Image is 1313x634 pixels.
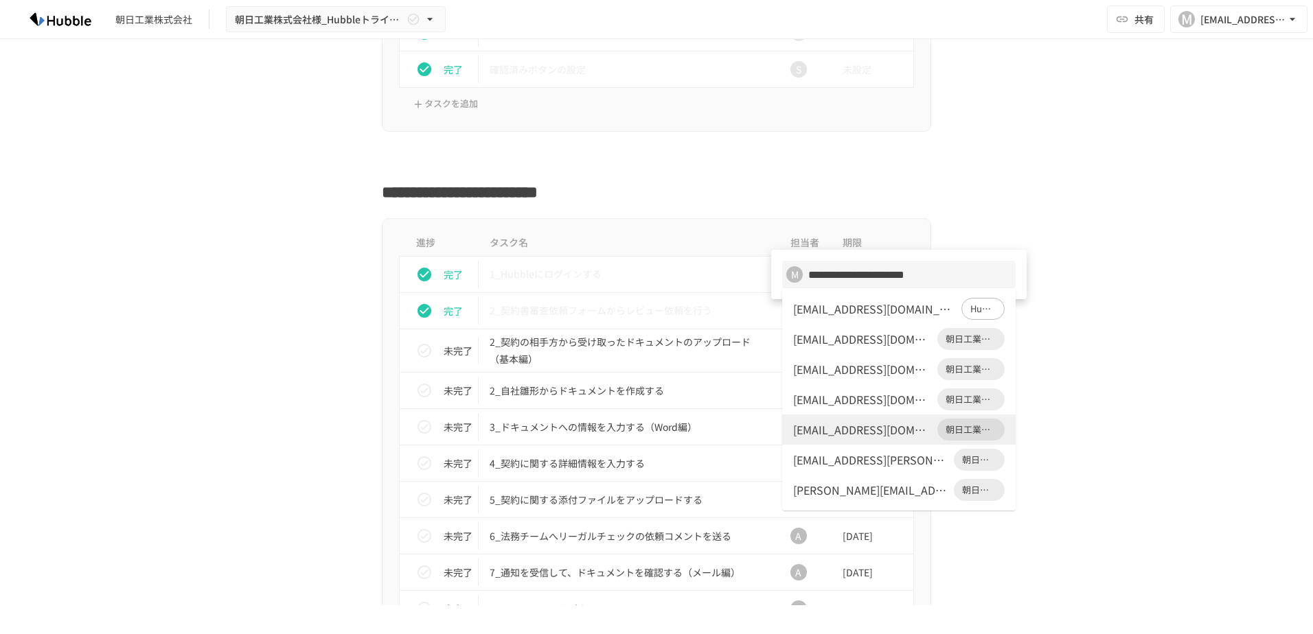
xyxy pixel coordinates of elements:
[793,331,932,347] div: [EMAIL_ADDRESS][DOMAIN_NAME]
[937,392,1005,406] span: 朝日工業株式会社
[793,421,932,438] div: [EMAIL_ADDRESS][DOMAIN_NAME]
[793,451,948,468] div: [EMAIL_ADDRESS][PERSON_NAME][DOMAIN_NAME]
[954,453,1005,467] span: 朝日工業株式会社
[962,302,1004,316] span: Hubble
[793,391,932,408] div: [EMAIL_ADDRESS][DOMAIN_NAME]
[793,361,932,377] div: [EMAIL_ADDRESS][DOMAIN_NAME]
[793,482,948,498] div: [PERSON_NAME][EMAIL_ADDRESS][DOMAIN_NAME]
[954,483,1005,497] span: 朝日工業株式会社
[937,362,1005,376] span: 朝日工業株式会社
[937,423,1005,436] span: 朝日工業株式会社
[786,266,803,283] div: M
[793,301,956,317] div: [EMAIL_ADDRESS][DOMAIN_NAME]
[937,332,1005,346] span: 朝日工業株式会社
